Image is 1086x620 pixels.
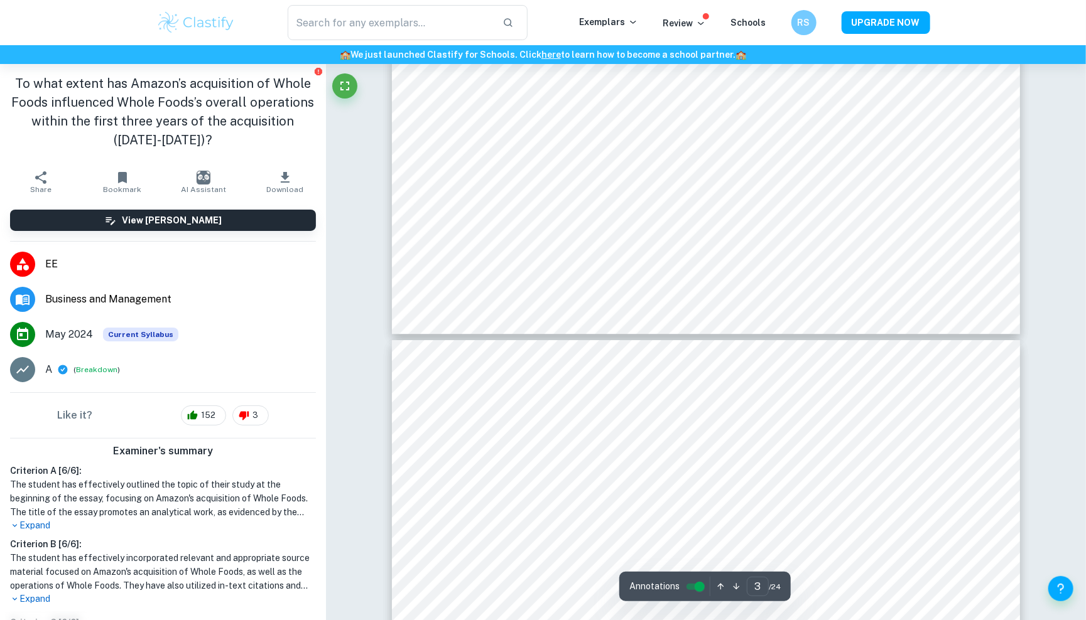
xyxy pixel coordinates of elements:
[340,50,350,60] span: 🏫
[156,10,236,35] img: Clastify logo
[194,409,222,422] span: 152
[1048,576,1073,601] button: Help and Feedback
[580,15,638,29] p: Exemplars
[10,537,316,551] h6: Criterion B [ 6 / 6 ]:
[232,405,269,425] div: 3
[163,164,244,200] button: AI Assistant
[57,408,92,423] h6: Like it?
[103,185,141,194] span: Bookmark
[736,50,746,60] span: 🏫
[197,171,210,184] img: AI Assistant
[10,592,316,606] p: Expand
[82,164,163,200] button: Bookmark
[244,164,326,200] button: Download
[10,464,316,478] h6: Criterion A [ 6 / 6 ]:
[5,444,321,459] h6: Examiner's summary
[629,580,680,593] span: Annotations
[45,257,316,272] span: EE
[541,50,561,60] a: here
[731,18,766,28] a: Schools
[769,581,781,592] span: / 24
[10,519,316,532] p: Expand
[181,405,226,425] div: 152
[3,48,1083,61] h6: We just launched Clastify for Schools. Click to learn how to become a school partner.
[45,327,93,342] span: May 2024
[76,364,117,375] button: Breakdown
[314,67,323,76] button: Report issue
[103,328,178,341] span: Current Syllabus
[266,185,303,194] span: Download
[842,11,930,34] button: UPGRADE NOW
[791,10,817,35] button: RS
[30,185,52,194] span: Share
[45,292,316,307] span: Business and Management
[45,362,52,377] p: A
[10,551,316,592] h1: The student has effectively incorporated relevant and appropriate source material focused on Amaz...
[103,328,178,341] div: This exemplar is based on the current syllabus. Feel free to refer to it for inspiration/ideas wh...
[181,185,226,194] span: AI Assistant
[796,16,811,29] h6: RS
[122,213,222,227] h6: View [PERSON_NAME]
[663,16,706,30] p: Review
[288,5,493,40] input: Search for any exemplars...
[73,364,120,376] span: ( )
[246,409,265,422] span: 3
[10,74,316,149] h1: To what extent has Amazon’s acquisition of Whole Foods influenced Whole Foods’s overall operation...
[10,210,316,231] button: View [PERSON_NAME]
[332,73,357,99] button: Fullscreen
[10,478,316,519] h1: The student has effectively outlined the topic of their study at the beginning of the essay, focu...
